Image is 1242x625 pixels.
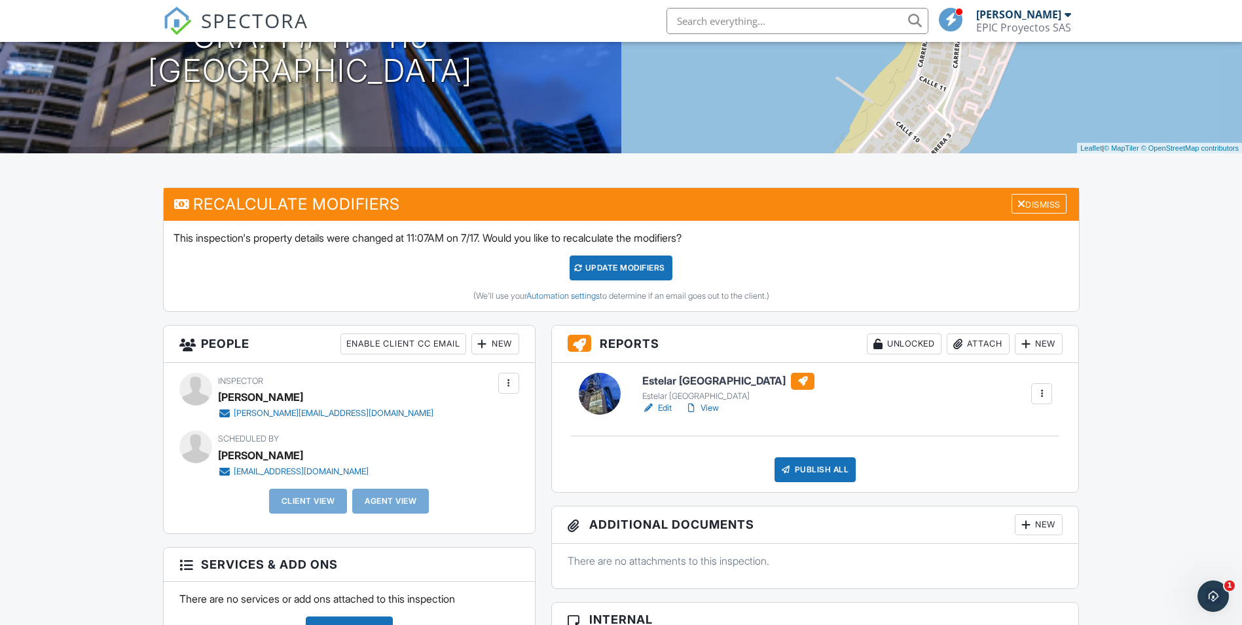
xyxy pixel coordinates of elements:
[1077,143,1242,154] div: |
[164,326,535,363] h3: People
[526,291,600,301] a: Automation settings
[164,548,535,582] h3: Services & Add ons
[164,188,1079,220] h3: Recalculate Modifiers
[642,373,814,390] h6: Estelar [GEOGRAPHIC_DATA]
[340,333,466,354] div: Enable Client CC Email
[218,434,279,444] span: Scheduled By
[1197,580,1229,612] iframe: Intercom live chat
[163,18,308,45] a: SPECTORA
[667,8,928,34] input: Search everything...
[218,387,303,407] div: [PERSON_NAME]
[1012,194,1067,214] div: Dismiss
[234,408,433,419] div: [PERSON_NAME][EMAIL_ADDRESS][DOMAIN_NAME]
[568,554,1063,568] p: There are no attachments to this inspection.
[642,402,672,415] a: Edit
[642,391,814,402] div: Estelar [GEOGRAPHIC_DATA]
[867,333,941,354] div: Unlocked
[1104,144,1139,152] a: © MapTiler
[1080,144,1102,152] a: Leaflet
[642,373,814,402] a: Estelar [GEOGRAPHIC_DATA] Estelar [GEOGRAPHIC_DATA]
[234,466,369,477] div: [EMAIL_ADDRESS][DOMAIN_NAME]
[976,21,1071,34] div: EPIC Proyectos SAS
[163,7,192,35] img: The Best Home Inspection Software - Spectora
[947,333,1010,354] div: Attach
[685,402,719,415] a: View
[1141,144,1239,152] a: © OpenStreetMap contributors
[552,326,1079,363] h3: Reports
[552,506,1079,544] h3: Additional Documents
[471,333,519,354] div: New
[570,256,672,280] div: UPDATE Modifiers
[1015,333,1063,354] div: New
[218,407,433,420] a: [PERSON_NAME][EMAIL_ADDRESS][DOMAIN_NAME]
[218,465,369,478] a: [EMAIL_ADDRESS][DOMAIN_NAME]
[218,445,303,465] div: [PERSON_NAME]
[218,376,263,386] span: Inspector
[1015,514,1063,535] div: New
[775,457,856,482] div: Publish All
[148,20,473,89] h1: Cra. 1 # 11 - 116 [GEOGRAPHIC_DATA]
[201,7,308,34] span: SPECTORA
[1224,580,1235,591] span: 1
[976,8,1061,21] div: [PERSON_NAME]
[174,291,1069,301] div: (We'll use your to determine if an email goes out to the client.)
[164,221,1079,311] div: This inspection's property details were changed at 11:07AM on 7/17. Would you like to recalculate...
